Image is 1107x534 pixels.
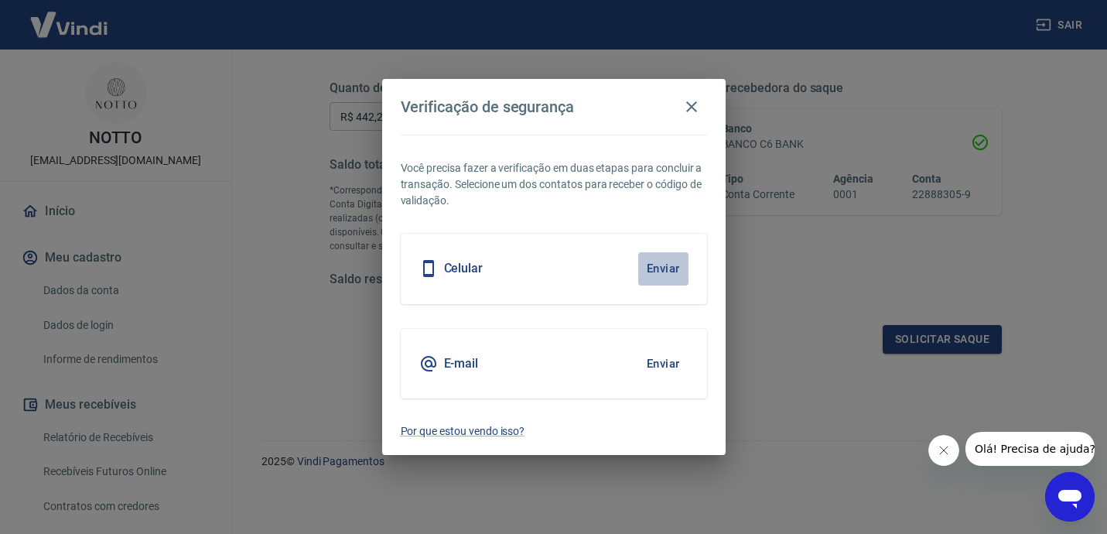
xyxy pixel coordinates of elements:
[638,252,688,285] button: Enviar
[444,356,479,371] h5: E-mail
[401,423,707,440] a: Por que estou vendo isso?
[965,432,1095,466] iframe: Mensagem da empresa
[444,261,483,276] h5: Celular
[9,11,130,23] span: Olá! Precisa de ajuda?
[401,160,707,209] p: Você precisa fazer a verificação em duas etapas para concluir a transação. Selecione um dos conta...
[638,347,688,380] button: Enviar
[401,98,575,116] h4: Verificação de segurança
[1045,472,1095,522] iframe: Botão para abrir a janela de mensagens
[928,435,959,466] iframe: Fechar mensagem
